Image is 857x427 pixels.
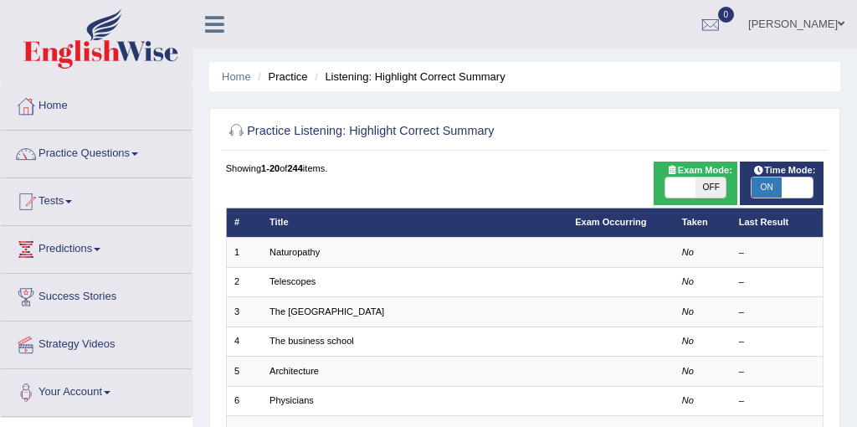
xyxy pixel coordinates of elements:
[226,162,824,175] div: Showing of items.
[226,357,262,386] td: 5
[287,163,302,173] b: 244
[226,121,597,142] h2: Practice Listening: Highlight Correct Summary
[682,336,694,346] em: No
[682,395,694,405] em: No
[739,335,815,348] div: –
[1,226,192,268] a: Predictions
[310,69,505,85] li: Listening: Highlight Correct Summary
[226,208,262,237] th: #
[269,247,320,257] a: Naturopathy
[269,336,354,346] a: The business school
[269,276,316,286] a: Telescopes
[682,366,694,376] em: No
[718,7,735,23] span: 0
[654,162,737,205] div: Show exams occurring in exams
[269,395,314,405] a: Physicians
[1,131,192,172] a: Practice Questions
[739,306,815,319] div: –
[269,306,384,316] a: The [GEOGRAPHIC_DATA]
[682,276,694,286] em: No
[226,386,262,415] td: 6
[682,247,694,257] em: No
[731,208,824,237] th: Last Result
[660,163,737,178] span: Exam Mode:
[575,217,646,227] a: Exam Occurring
[747,163,821,178] span: Time Mode:
[226,267,262,296] td: 2
[739,246,815,260] div: –
[261,163,280,173] b: 1-20
[752,177,782,198] span: ON
[695,177,726,198] span: OFF
[674,208,731,237] th: Taken
[1,369,192,411] a: Your Account
[269,366,319,376] a: Architecture
[1,178,192,220] a: Tests
[739,275,815,289] div: –
[739,394,815,408] div: –
[226,238,262,267] td: 1
[226,297,262,327] td: 3
[1,83,192,125] a: Home
[1,322,192,363] a: Strategy Videos
[226,327,262,356] td: 4
[222,70,251,83] a: Home
[682,306,694,316] em: No
[1,274,192,316] a: Success Stories
[739,365,815,378] div: –
[262,208,567,237] th: Title
[254,69,307,85] li: Practice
